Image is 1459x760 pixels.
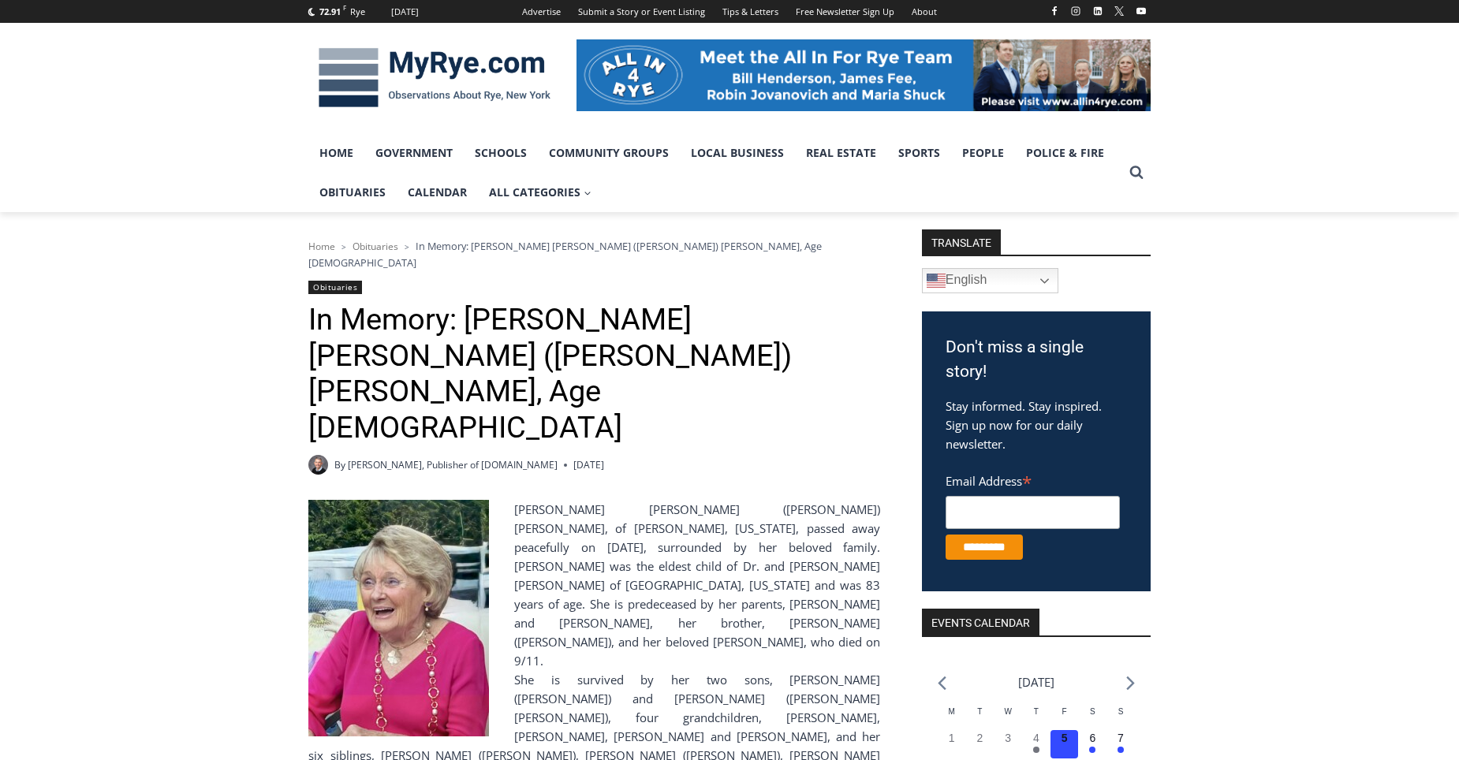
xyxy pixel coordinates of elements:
[887,133,951,173] a: Sports
[308,37,561,119] img: MyRye.com
[977,707,982,716] span: T
[977,732,983,744] time: 2
[308,238,880,270] nav: Breadcrumbs
[405,241,409,252] span: >
[1033,732,1039,744] time: 4
[1122,158,1151,187] button: View Search Form
[538,133,680,173] a: Community Groups
[1110,2,1129,20] a: X
[577,39,1151,110] img: All in for Rye
[994,706,1022,730] div: Wednesday
[1078,706,1106,730] div: Saturday
[949,707,955,716] span: M
[1078,730,1106,758] button: 6 Has events
[343,3,346,12] span: F
[680,133,795,173] a: Local Business
[1118,747,1124,753] em: Has events
[795,133,887,173] a: Real Estate
[927,271,946,290] img: en
[308,133,364,173] a: Home
[1005,732,1011,744] time: 3
[922,609,1039,635] h2: Events Calendar
[464,133,538,173] a: Schools
[1004,707,1011,716] span: W
[966,730,994,758] button: 2
[1050,706,1079,730] div: Friday
[308,455,328,475] a: Author image
[994,730,1022,758] button: 3
[1089,732,1095,744] time: 6
[949,732,955,744] time: 1
[478,173,603,212] a: All Categories
[966,706,994,730] div: Tuesday
[1090,707,1095,716] span: S
[1118,707,1124,716] span: S
[353,240,398,253] a: Obituaries
[938,676,946,691] a: Previous month
[1034,707,1039,716] span: T
[946,335,1127,385] h3: Don't miss a single story!
[1132,2,1151,20] a: YouTube
[1033,747,1039,753] em: Has events
[308,133,1122,213] nav: Primary Navigation
[1106,706,1135,730] div: Sunday
[397,173,478,212] a: Calendar
[946,465,1120,494] label: Email Address
[1062,732,1068,744] time: 5
[1022,706,1050,730] div: Thursday
[308,302,880,445] h1: In Memory: [PERSON_NAME] [PERSON_NAME] ([PERSON_NAME]) [PERSON_NAME], Age [DEMOGRAPHIC_DATA]
[1106,730,1135,758] button: 7 Has events
[308,281,362,294] a: Obituaries
[308,500,489,736] img: Obituary - Maureen Catherine Devlin Koecheler
[391,5,419,19] div: [DATE]
[319,6,341,17] span: 72.91
[1088,2,1107,20] a: Linkedin
[573,457,604,472] time: [DATE]
[1015,133,1115,173] a: Police & Fire
[951,133,1015,173] a: People
[489,184,591,201] span: All Categories
[364,133,464,173] a: Government
[350,5,365,19] div: Rye
[308,500,880,670] div: [PERSON_NAME] [PERSON_NAME] ([PERSON_NAME]) [PERSON_NAME], of [PERSON_NAME], [US_STATE], passed a...
[938,706,966,730] div: Monday
[1018,672,1054,693] li: [DATE]
[1066,2,1085,20] a: Instagram
[1045,2,1064,20] a: Facebook
[341,241,346,252] span: >
[922,229,1001,255] strong: TRANSLATE
[938,730,966,758] button: 1
[308,240,335,253] a: Home
[946,397,1127,453] p: Stay informed. Stay inspired. Sign up now for our daily newsletter.
[308,239,822,269] span: In Memory: [PERSON_NAME] [PERSON_NAME] ([PERSON_NAME]) [PERSON_NAME], Age [DEMOGRAPHIC_DATA]
[1050,730,1079,758] button: 5
[1089,747,1095,753] em: Has events
[308,173,397,212] a: Obituaries
[348,458,558,471] a: [PERSON_NAME], Publisher of [DOMAIN_NAME]
[922,268,1058,293] a: English
[1118,732,1124,744] time: 7
[1022,730,1050,758] button: 4 Has events
[1126,676,1135,691] a: Next month
[1062,707,1067,716] span: F
[334,457,345,472] span: By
